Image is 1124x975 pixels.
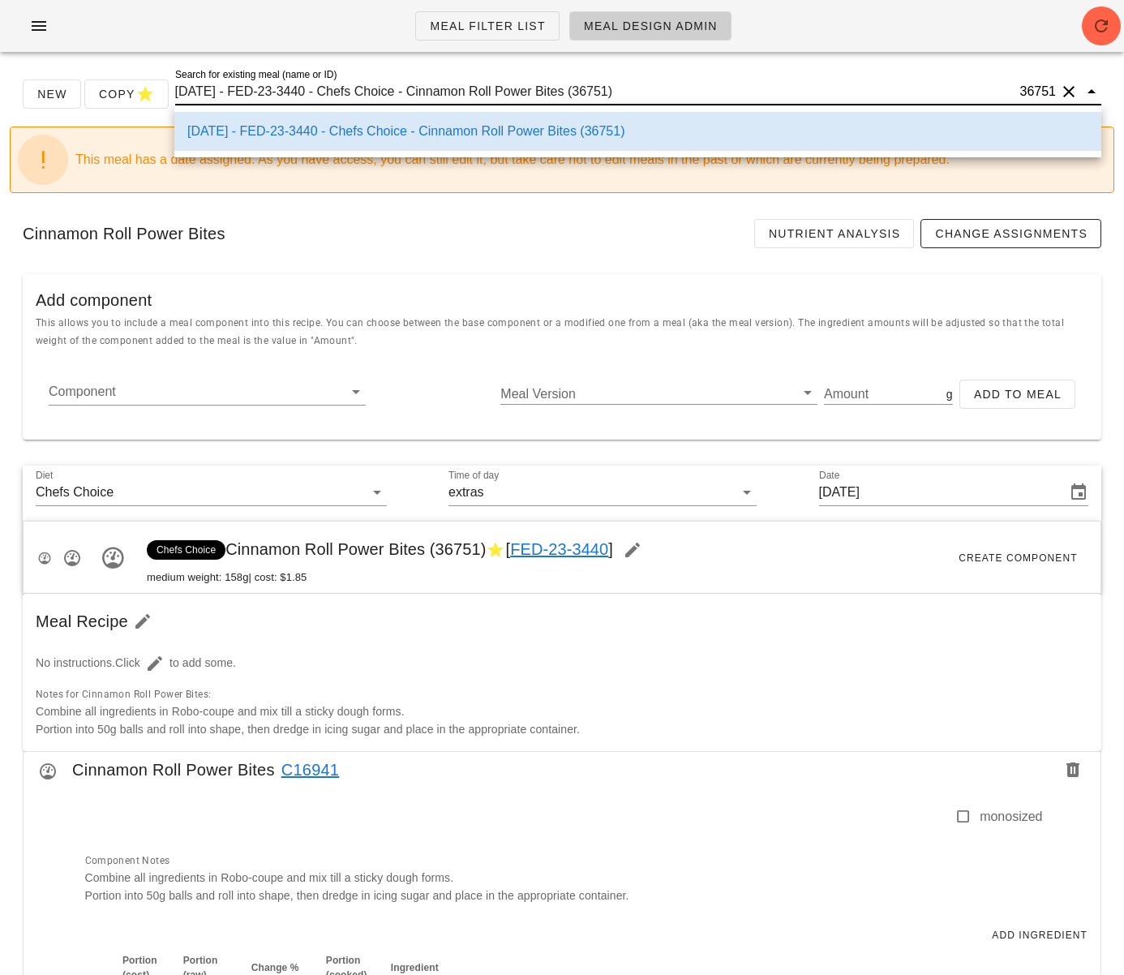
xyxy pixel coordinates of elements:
[920,219,1101,248] a: Change Assignments
[187,123,1088,139] div: [DATE] - FED-23-3440 - Chefs Choice - Cinnamon Roll Power Bites (36751)
[10,206,1114,261] div: Cinnamon Roll Power Bites
[991,930,1088,941] span: Add Ingredient
[415,11,559,41] a: Meal Filter List
[84,79,169,109] button: Copy
[569,11,731,41] a: Meal Design Admin
[505,540,613,558] span: [ ]
[948,522,1088,595] button: Create Component
[768,227,901,240] span: Nutrient Analysis
[36,317,1064,346] span: This allows you to include a meal component into this recipe. You can choose between the base com...
[157,540,216,560] span: Chefs Choice
[275,757,340,783] a: C16941
[973,388,1062,401] span: Add to Meal
[75,150,1100,170] div: This meal has a date assigned. As you have access, you can still edit it, but take care not to ed...
[959,380,1075,409] button: Add to Meal
[23,274,1101,313] div: Add component
[26,639,1098,688] div: No instructions.
[115,656,236,669] span: Click to add some.
[583,19,718,32] span: Meal Design Admin
[85,889,629,902] span: Portion into 50g balls and roll into shape, then dredge in icing sugar and place in the appropria...
[36,723,580,736] span: Portion into 50g balls and roll into shape, then dredge in icing sugar and place in the appropria...
[1017,84,1057,100] div: 36751
[448,485,484,500] div: extras
[147,569,248,586] span: medium weight: 158g
[175,79,1017,105] input: Search for a meal
[36,485,114,500] div: Chefs Choice
[24,752,1100,797] div: Cinnamon Roll Power Bites
[248,569,307,586] span: | cost: $1.85
[85,855,170,866] span: Component Notes
[510,540,608,558] a: FED-23-3440
[819,470,839,482] label: Date
[429,19,545,32] span: Meal Filter List
[448,479,757,505] div: Time of dayextras
[85,871,454,884] span: Combine all ingredients in Robo-coupe and mix till a sticky dough forms.
[36,88,67,101] span: New
[175,69,337,81] label: Search for existing meal (name or ID)
[36,479,387,505] div: DietChefs Choice
[36,470,53,482] label: Diet
[985,924,1094,947] button: Add Ingredient
[448,470,499,482] label: Time of day
[934,227,1088,240] span: Change Assignments
[1059,82,1079,101] button: Clear Search for existing meal (name or ID)
[23,79,81,109] button: New
[147,540,652,558] span: Cinnamon Roll Power Bites (36751)
[958,552,1077,564] span: Create Component
[36,705,405,718] span: Combine all ingredients in Robo-coupe and mix till a sticky dough forms.
[36,689,211,700] span: Notes for Cinnamon Roll Power Bites:
[500,383,817,404] div: Meal Version
[980,809,1042,825] label: monosized
[754,219,915,248] a: Nutrient Analysis
[23,594,1101,649] div: Meal Recipe
[98,84,155,104] span: Copy
[943,383,953,404] div: g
